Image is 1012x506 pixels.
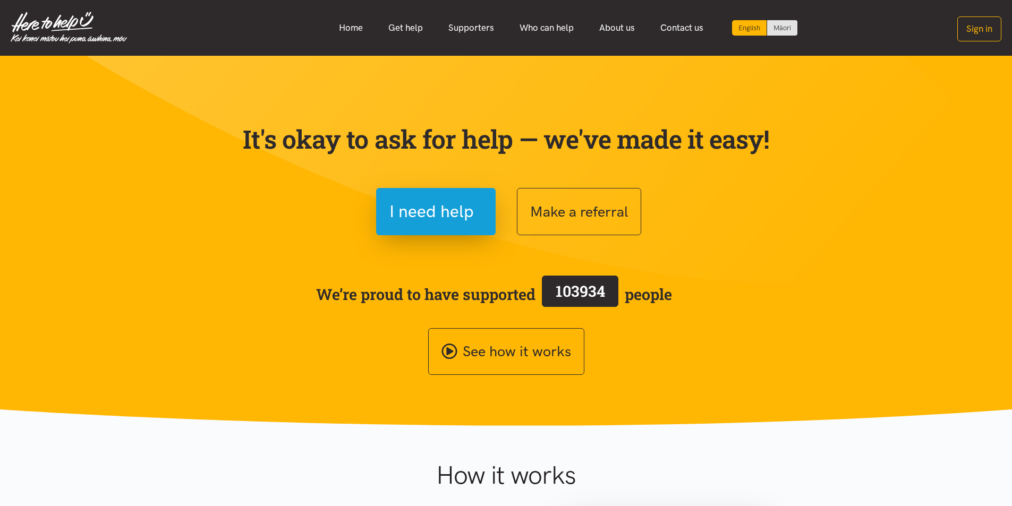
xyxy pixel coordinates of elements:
[732,20,767,36] div: Current language
[241,124,772,155] p: It's okay to ask for help — we've made it easy!
[333,460,679,491] h1: How it works
[732,20,798,36] div: Language toggle
[517,188,641,235] button: Make a referral
[507,16,586,39] a: Who can help
[648,16,716,39] a: Contact us
[376,16,436,39] a: Get help
[316,273,672,315] span: We’re proud to have supported people
[767,20,797,36] a: Switch to Te Reo Māori
[957,16,1001,41] button: Sign in
[11,12,127,44] img: Home
[436,16,507,39] a: Supporters
[535,273,625,315] a: 103934
[326,16,376,39] a: Home
[376,188,496,235] button: I need help
[586,16,648,39] a: About us
[428,328,584,375] a: See how it works
[556,281,605,301] span: 103934
[389,198,474,225] span: I need help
